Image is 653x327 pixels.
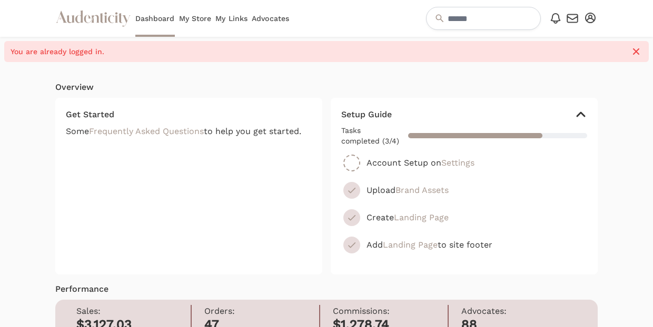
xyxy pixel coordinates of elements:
button: Setup Guide Tasks completed (3/4) [341,108,587,148]
p: Sales: [76,305,191,318]
a: Landing Page [394,212,449,222]
p: Some to help you get started. [66,125,312,138]
a: Frequently Asked Questions [89,126,204,136]
p: Commissions: [333,305,448,318]
a: Settings [441,158,474,168]
span: Tasks completed (3/4) [341,125,400,146]
ul: Setup Guide Tasks completed (3/4) [341,155,587,264]
h4: Get Started [66,108,312,121]
h4: Performance [55,283,598,295]
a: Brand Assets [395,185,449,195]
span: translation missing: en.retailers.dashboard.show.overview [55,82,94,92]
p: Upload [367,184,449,197]
h4: Setup Guide [341,108,392,121]
p: Add to site footer [367,239,492,251]
span: You are already logged in. [11,46,625,57]
p: Account Setup on [367,157,474,169]
p: Create [367,211,449,224]
a: Landing Page [383,240,438,250]
p: Advocates: [461,305,577,318]
p: Orders: [204,305,319,318]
